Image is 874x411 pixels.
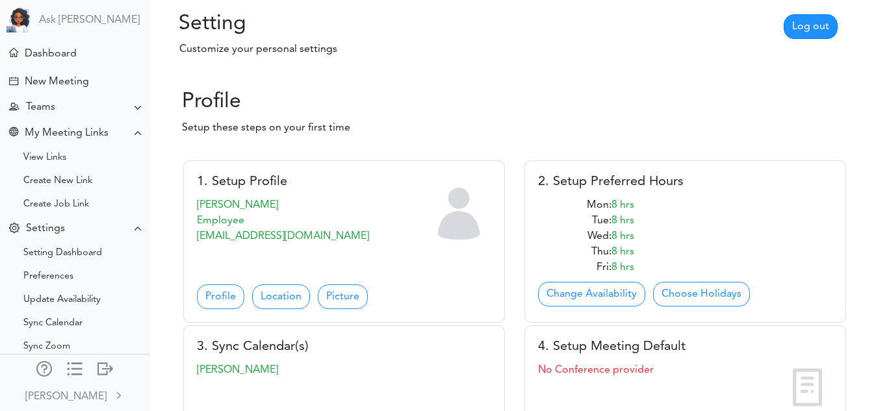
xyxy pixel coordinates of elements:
div: Manage Members and Externals [36,361,52,374]
p: No Conference provider [538,362,832,378]
a: Change side menu [67,361,83,379]
span: 8 hrs [611,200,634,210]
span: [PERSON_NAME] Employee [EMAIL_ADDRESS][DOMAIN_NAME] [197,200,369,242]
a: Location [252,284,310,309]
a: Profile [197,284,244,309]
div: Show only icons [67,361,83,374]
h5: 4. Setup Meeting Default [538,339,832,355]
p: Setup these steps on your first time [182,120,864,136]
div: New Meeting [25,76,89,88]
img: Powered by TEAMCAL AI [6,6,32,32]
p: Customize your personal settings [160,42,667,57]
div: Home [9,48,18,57]
div: Create New Link [23,178,92,184]
a: Ask [PERSON_NAME] [39,14,140,27]
span: 8 hrs [611,262,634,273]
div: Settings [26,223,65,235]
h5: 2. Setup Preferred Hours [538,174,832,190]
span: 8 hrs [611,231,634,242]
div: Teams [26,101,55,114]
div: [PERSON_NAME] [25,389,107,405]
p: [PERSON_NAME] [197,362,491,378]
div: Update Availability [23,297,101,303]
a: Picture [318,284,368,309]
div: Log out [97,361,113,374]
h5: 1. Setup Profile [197,174,491,190]
div: Sync Zoom [23,343,70,350]
h5: 3. Sync Calendar(s) [197,339,491,355]
div: Change Settings [9,223,19,235]
div: Create Job Link [23,201,89,208]
a: Change Availability [538,282,645,306]
a: Choose Holidays [653,282,750,306]
a: Log out [784,14,838,39]
img: user-off.png [426,181,491,246]
div: Preferences [23,273,73,280]
h2: Setting [159,12,381,36]
div: Setting Dashboard [23,250,102,256]
div: View Links [23,155,66,161]
div: Mon: Tue: Wed: Thu: Fri: [538,197,611,275]
span: 8 hrs [611,216,634,226]
a: [PERSON_NAME] [1,380,148,410]
div: Creating Meeting [9,77,18,86]
div: My Meeting Links [25,127,109,140]
div: Profile [182,74,864,114]
div: Dashboard [25,48,77,60]
div: Sync Calendar [23,320,83,327]
div: Share Meeting Link [9,127,18,140]
span: 8 hrs [611,247,634,257]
